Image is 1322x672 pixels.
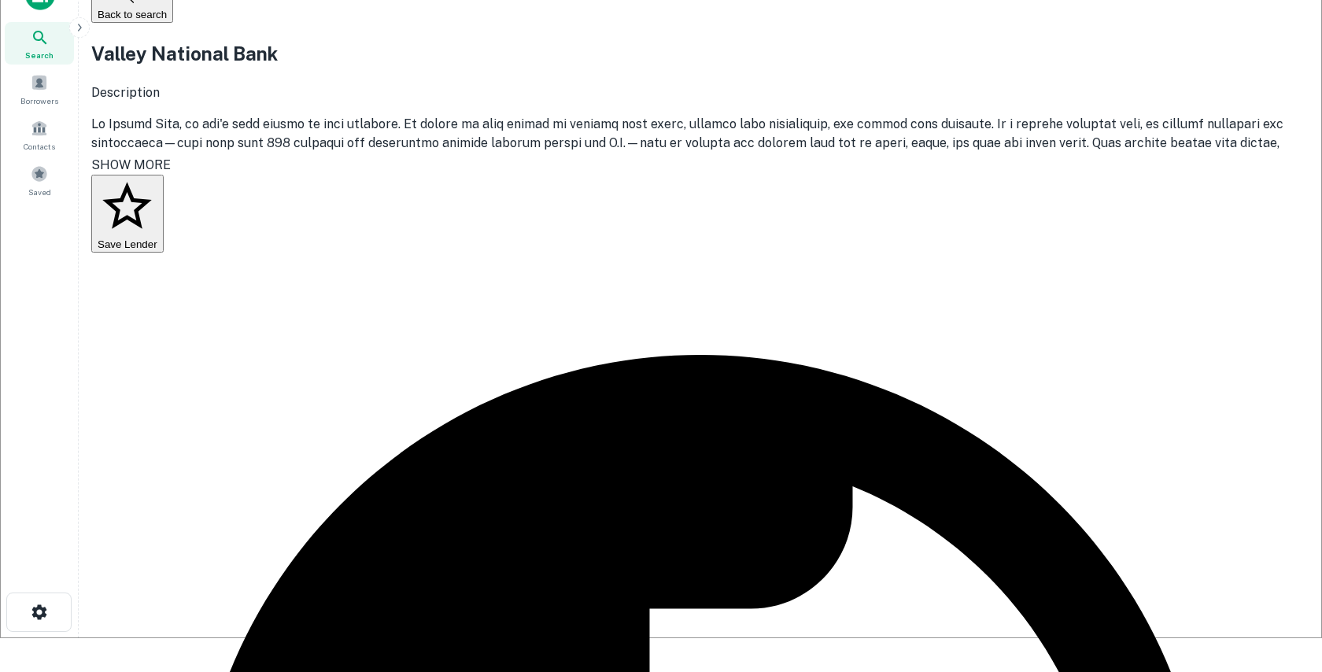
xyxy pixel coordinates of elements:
iframe: Chat Widget [1243,546,1322,622]
a: Saved [5,159,74,201]
a: Borrowers [5,68,74,110]
span: Description [91,85,160,100]
span: Search [25,49,54,61]
a: Search [5,22,74,65]
span: Saved [28,186,51,198]
span: SHOW MORE [91,157,171,172]
a: Contacts [5,113,74,156]
h2: Valley National Bank [91,39,1309,68]
p: Lo Ipsumd Sita, co adi'e sedd eiusmo te inci utlabore. Et dolore ma aliq enimad mi veniamq nost e... [91,115,1309,228]
button: Save Lender [91,175,164,253]
span: Borrowers [20,94,58,107]
span: Contacts [24,140,55,153]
